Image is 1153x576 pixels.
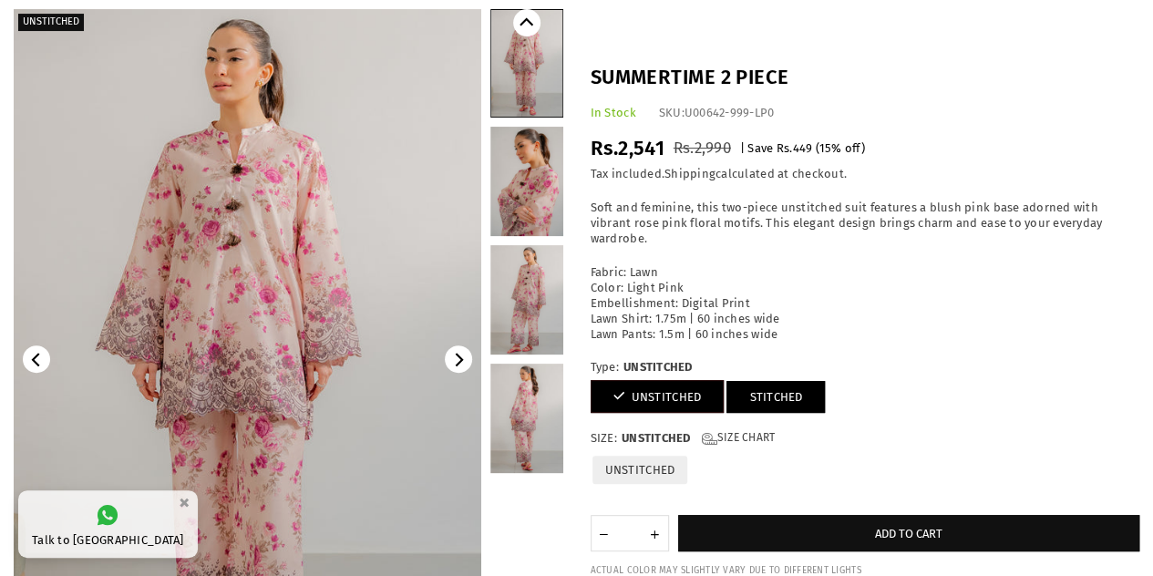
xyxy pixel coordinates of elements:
label: Type: [591,361,1140,376]
p: Soft and feminine, this two-piece unstitched suit features a blush pink base adorned with vibrant... [591,201,1140,247]
span: Rs.2,541 [591,136,664,160]
label: UNSTITCHED [591,454,690,486]
button: Previous [513,9,540,36]
button: Add to cart [678,515,1140,551]
div: Tax included. calculated at checkout. [591,167,1140,182]
quantity-input: Quantity [591,515,669,551]
a: Size Chart [701,431,775,447]
button: Previous [23,345,50,373]
button: × [173,488,195,518]
span: Save [747,141,773,155]
a: UNSTITCHED [591,380,725,413]
span: Rs.449 [777,141,813,155]
span: | [740,141,745,155]
span: UNSTITCHED [622,431,691,447]
a: STITCHED [726,381,825,413]
span: 15 [819,141,832,155]
span: In Stock [591,106,636,119]
button: Next [445,345,472,373]
div: SKU: [659,106,775,121]
label: Size: [591,431,1140,447]
span: UNSTITCHED [623,361,693,376]
span: U00642-999-LP0 [685,106,775,119]
h1: Summertime 2 Piece [591,64,1140,92]
label: Unstitched [18,14,84,31]
a: Shipping [664,167,715,181]
span: Rs.2,990 [674,139,731,158]
span: Add to cart [875,527,942,540]
span: ( % off) [815,141,864,155]
a: Talk to [GEOGRAPHIC_DATA] [18,490,198,558]
p: Fabric: Lawn Color: Light Pink Embellishment: Digital Print Lawn Shirt: 1.75m | 60 inches wide La... [591,265,1140,342]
